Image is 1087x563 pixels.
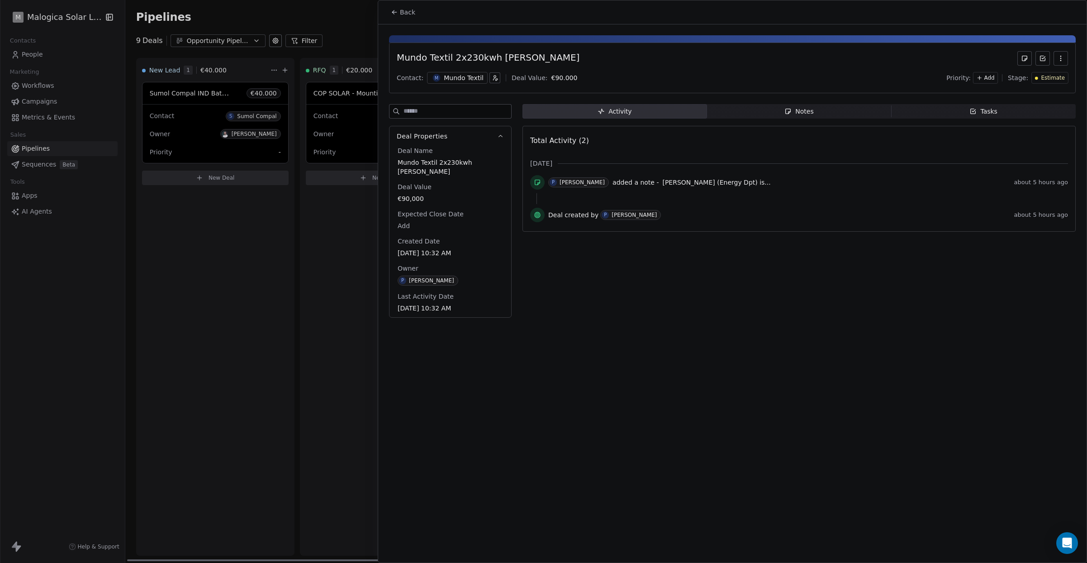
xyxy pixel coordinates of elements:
span: about 5 hours ago [1014,179,1068,186]
span: Total Activity (2) [530,136,589,145]
span: M [433,74,441,82]
span: €90,000 [398,194,503,203]
div: P [552,179,555,186]
div: P [604,211,607,219]
div: Mundo Textil 2x230kwh [PERSON_NAME] [397,51,579,66]
div: [PERSON_NAME] [409,277,454,284]
div: Deal Value: [512,73,547,82]
div: Mundo Textil [444,73,484,82]
span: [DATE] 10:32 AM [398,248,503,258]
div: Notes [784,107,813,116]
span: Deal created by [548,210,598,219]
div: P [401,277,404,284]
span: Back [400,8,415,17]
a: [PERSON_NAME] (Energy Dpt) is... [662,177,770,188]
span: Add [398,221,503,230]
button: Deal Properties [389,126,511,146]
span: [PERSON_NAME] (Energy Dpt) is... [662,179,770,186]
span: Add [984,74,994,82]
button: Back [385,4,421,20]
span: Owner [396,264,420,273]
span: added a note - [612,178,659,187]
span: Expected Close Date [396,210,465,219]
span: Stage: [1008,73,1028,82]
span: [DATE] 10:32 AM [398,304,503,313]
span: [DATE] [530,159,552,168]
div: Open Intercom Messenger [1056,532,1078,554]
span: Deal Properties [397,132,447,141]
span: about 5 hours ago [1014,211,1068,219]
div: Tasks [969,107,997,116]
span: Priority: [946,73,971,82]
span: Mundo Textil 2x230kwh [PERSON_NAME] [398,158,503,176]
span: Created Date [396,237,441,246]
div: Deal Properties [389,146,511,317]
span: Deal Name [396,146,435,155]
div: Contact: [397,73,423,82]
div: [PERSON_NAME] [612,212,657,218]
span: € 90.000 [551,74,578,81]
div: [PERSON_NAME] [560,179,605,186]
span: Deal Value [396,182,433,191]
span: Estimate [1041,74,1065,82]
span: Last Activity Date [396,292,456,301]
